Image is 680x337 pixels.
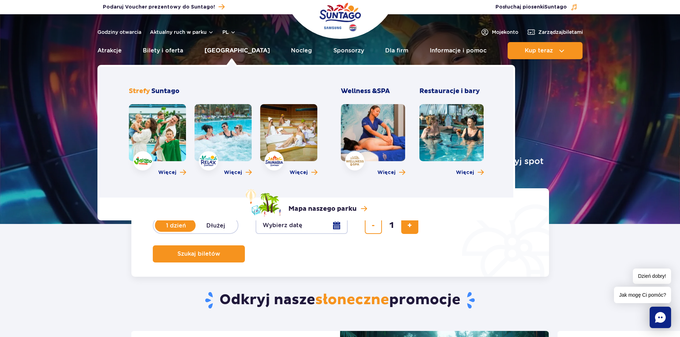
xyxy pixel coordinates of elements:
span: Szukaj biletów [177,251,220,257]
button: Aktualny ruch w parku [150,29,214,35]
button: usuń bilet [365,217,382,234]
span: Zarządzaj biletami [538,29,583,36]
div: Chat [650,307,671,328]
span: Wellness & [341,87,390,95]
span: Suntago [151,87,180,95]
span: Posłuchaj piosenki [495,4,567,11]
button: Wybierz datę [256,217,348,234]
span: Suntago [544,5,567,10]
button: pl [222,29,236,36]
span: Więcej [377,169,396,176]
a: Informacje i pomoc [430,42,487,59]
a: Więcej o strefie Jamango [158,169,186,176]
button: Posłuchaj piosenkiSuntago [495,4,578,11]
a: Zarządzajbiletami [527,28,583,36]
a: Dla firm [385,42,408,59]
label: 1 dzień [156,218,196,233]
a: Więcej o strefie Relax [224,169,252,176]
button: dodaj bilet [401,217,418,234]
a: Atrakcje [97,42,122,59]
span: Jak mogę Ci pomóc? [614,287,671,303]
input: liczba biletów [383,217,400,234]
span: słoneczne [315,291,389,309]
form: Planowanie wizyty w Park of Poland [131,188,549,277]
a: Godziny otwarcia [97,29,141,36]
span: Strefy [129,87,150,95]
span: Więcej [289,169,308,176]
h3: Restauracje i bary [419,87,484,96]
a: Sponsorzy [333,42,364,59]
label: Dłużej [196,218,236,233]
a: Bilety i oferta [143,42,183,59]
a: [GEOGRAPHIC_DATA] [205,42,270,59]
a: Więcej o Restauracje i bary [456,169,484,176]
a: Mojekonto [480,28,518,36]
a: Więcej o Wellness & SPA [377,169,405,176]
span: Więcej [224,169,242,176]
span: Więcej [456,169,474,176]
span: Więcej [158,169,176,176]
a: Więcej o strefie Saunaria [289,169,317,176]
button: Szukaj biletów [153,245,245,262]
span: Kup teraz [525,47,553,54]
span: Podaruj Voucher prezentowy do Suntago! [103,4,215,11]
h2: Odkryj nasze promocje [131,291,549,310]
button: Kup teraz [508,42,583,59]
a: Mapa naszego parku [246,189,367,217]
span: SPA [377,87,390,95]
a: Nocleg [291,42,312,59]
span: Dzień dobry! [633,269,671,284]
a: Podaruj Voucher prezentowy do Suntago! [103,2,225,12]
span: Moje konto [492,29,518,36]
p: Mapa naszego parku [288,205,357,213]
